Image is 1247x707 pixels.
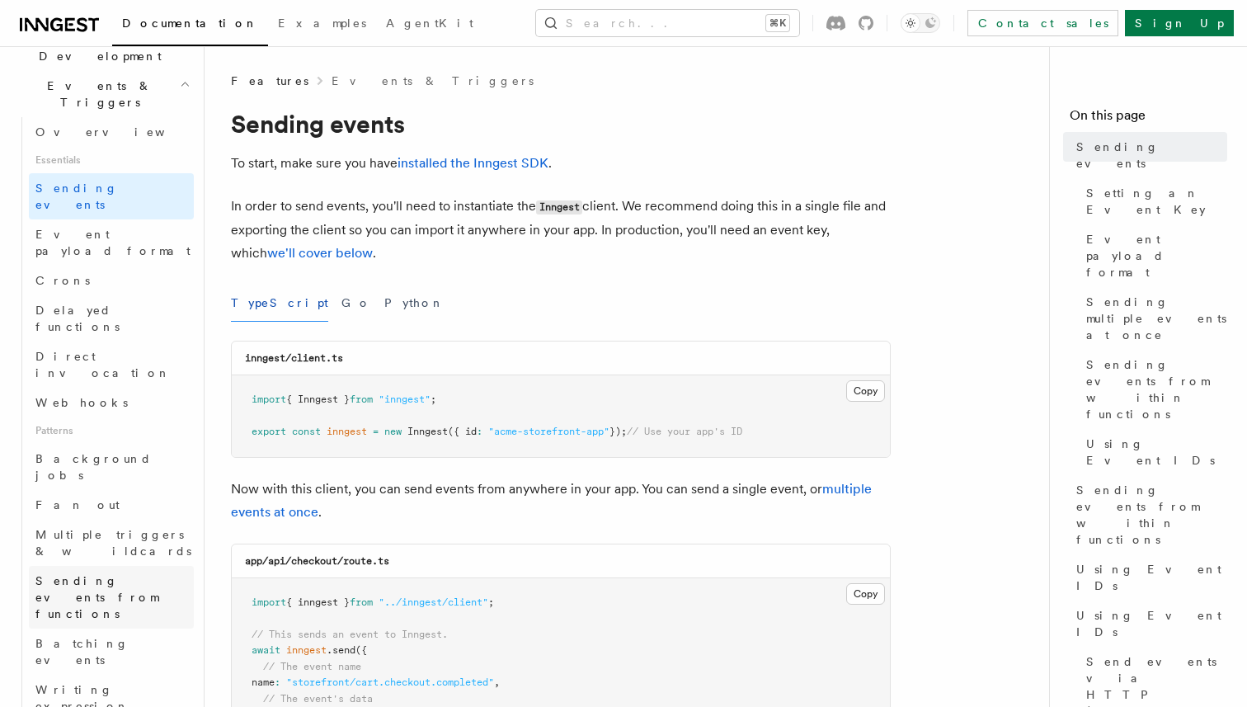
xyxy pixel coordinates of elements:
[1076,139,1227,172] span: Sending events
[231,285,328,322] button: TypeScript
[29,520,194,566] a: Multiple triggers & wildcards
[431,394,436,405] span: ;
[29,566,194,629] a: Sending events from functions
[1086,185,1227,218] span: Setting an Event Key
[846,380,885,402] button: Copy
[384,426,402,437] span: new
[386,16,473,30] span: AgentKit
[231,152,891,175] p: To start, make sure you have .
[1080,350,1227,429] a: Sending events from within functions
[122,16,258,30] span: Documentation
[252,426,286,437] span: export
[13,78,180,111] span: Events & Triggers
[766,15,789,31] kbd: ⌘K
[1080,178,1227,224] a: Setting an Event Key
[245,555,389,567] code: app/api/checkout/route.ts
[245,352,343,364] code: inngest/client.ts
[536,10,799,36] button: Search...⌘K
[268,5,376,45] a: Examples
[112,5,268,46] a: Documentation
[35,528,191,558] span: Multiple triggers & wildcards
[332,73,534,89] a: Events & Triggers
[35,274,90,287] span: Crons
[355,644,367,656] span: ({
[341,285,371,322] button: Go
[231,195,891,265] p: In order to send events, you'll need to instantiate the client. We recommend doing this in a sing...
[29,444,194,490] a: Background jobs
[379,596,488,608] span: "../inngest/client"
[35,574,158,620] span: Sending events from functions
[278,16,366,30] span: Examples
[407,426,448,437] span: Inngest
[231,478,891,524] p: Now with this client, you can send events from anywhere in your app. You can send a single event,...
[536,200,582,214] code: Inngest
[350,596,373,608] span: from
[29,173,194,219] a: Sending events
[1076,482,1227,548] span: Sending events from within functions
[1080,429,1227,475] a: Using Event IDs
[398,155,548,171] a: installed the Inngest SDK
[231,481,872,520] a: multiple events at once
[29,490,194,520] a: Fan out
[275,676,280,688] span: :
[35,396,128,409] span: Webhooks
[292,426,321,437] span: const
[286,644,327,656] span: inngest
[252,596,286,608] span: import
[35,498,120,511] span: Fan out
[384,285,445,322] button: Python
[477,426,482,437] span: :
[1080,287,1227,350] a: Sending multiple events at once
[350,394,373,405] span: from
[29,388,194,417] a: Webhooks
[263,693,373,705] span: // The event's data
[35,228,191,257] span: Event payload format
[1070,132,1227,178] a: Sending events
[846,583,885,605] button: Copy
[286,394,350,405] span: { Inngest }
[967,10,1118,36] a: Contact sales
[35,452,152,482] span: Background jobs
[379,394,431,405] span: "inngest"
[35,350,171,379] span: Direct invocation
[1086,436,1227,469] span: Using Event IDs
[29,117,194,147] a: Overview
[1070,475,1227,554] a: Sending events from within functions
[35,637,129,667] span: Batching events
[1070,554,1227,601] a: Using Event IDs
[494,676,500,688] span: ,
[1070,106,1227,132] h4: On this page
[13,71,194,117] button: Events & Triggers
[1080,224,1227,287] a: Event payload format
[448,426,477,437] span: ({ id
[1076,561,1227,594] span: Using Event IDs
[263,661,361,672] span: // The event name
[29,147,194,173] span: Essentials
[252,676,275,688] span: name
[29,219,194,266] a: Event payload format
[252,394,286,405] span: import
[231,73,308,89] span: Features
[627,426,742,437] span: // Use your app's ID
[327,644,355,656] span: .send
[29,417,194,444] span: Patterns
[1086,356,1227,422] span: Sending events from within functions
[1076,607,1227,640] span: Using Event IDs
[488,596,494,608] span: ;
[29,295,194,342] a: Delayed functions
[29,266,194,295] a: Crons
[252,644,280,656] span: await
[286,596,350,608] span: { inngest }
[29,629,194,675] a: Batching events
[231,109,891,139] h1: Sending events
[488,426,609,437] span: "acme-storefront-app"
[609,426,627,437] span: });
[29,342,194,388] a: Direct invocation
[1125,10,1234,36] a: Sign Up
[1070,601,1227,647] a: Using Event IDs
[901,13,940,33] button: Toggle dark mode
[1086,294,1227,343] span: Sending multiple events at once
[267,245,373,261] a: we'll cover below
[35,125,205,139] span: Overview
[13,25,194,71] button: Local Development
